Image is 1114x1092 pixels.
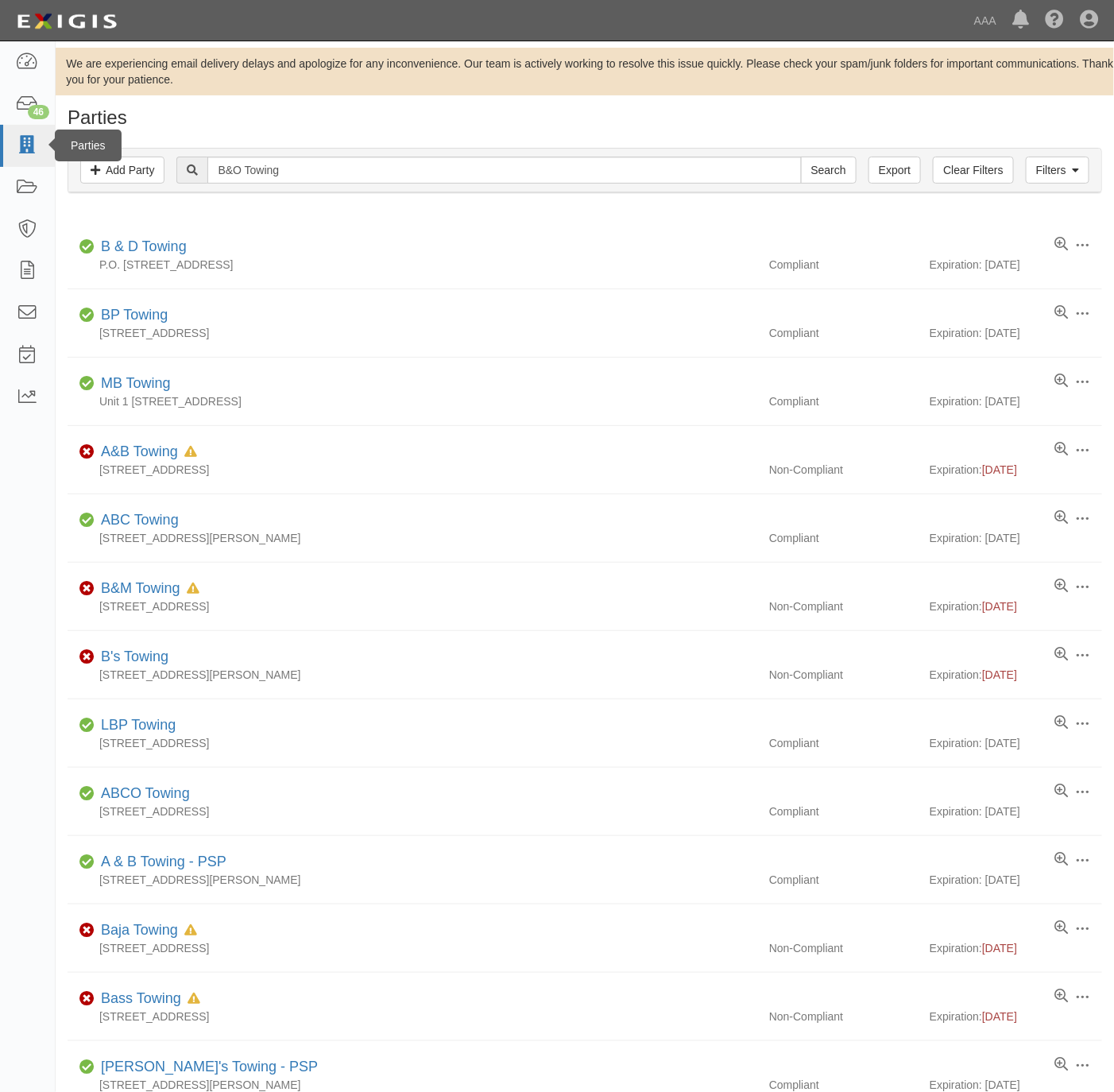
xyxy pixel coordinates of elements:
[207,157,801,184] input: Search
[101,1059,318,1075] a: [PERSON_NAME]'s Towing - PSP
[68,462,757,478] div: [STREET_ADDRESS]
[95,510,179,531] div: ABC Towing
[184,447,197,458] i: In Default since 07/03/2025
[79,378,95,389] i: Compliant
[79,310,95,321] i: Compliant
[1054,647,1068,663] a: View results summary
[101,238,187,254] a: B & D Towing
[982,942,1017,955] span: [DATE]
[68,598,757,614] div: [STREET_ADDRESS]
[101,922,178,938] a: Baja Towing
[930,804,1102,819] div: Expiration: [DATE]
[982,668,1017,681] span: [DATE]
[930,1009,1102,1024] div: Expiration:
[1054,920,1068,936] a: View results summary
[1026,157,1089,184] a: Filters
[68,667,757,683] div: [STREET_ADDRESS][PERSON_NAME]
[28,105,49,119] div: 46
[801,157,857,184] input: Search
[757,804,930,819] div: Compliant
[1054,237,1068,253] a: View results summary
[68,1009,757,1024] div: [STREET_ADDRESS]
[101,512,179,528] a: ABC Towing
[55,130,122,161] div: Parties
[101,443,178,459] a: A&B Towing
[79,447,95,458] i: Non-Compliant
[101,990,181,1006] a: Bass Towing
[79,857,95,868] i: Compliant
[68,530,757,546] div: [STREET_ADDRESS][PERSON_NAME]
[95,920,197,941] div: Baja Towing
[95,647,168,668] div: B's Towing
[187,583,199,594] i: In Default since 08/04/2025
[757,1009,930,1024] div: Non-Compliant
[1054,989,1068,1005] a: View results summary
[930,735,1102,751] div: Expiration: [DATE]
[95,1057,318,1078] div: Bob's Towing - PSP
[68,107,1102,128] h1: Parties
[757,257,930,273] div: Compliant
[95,442,197,463] div: A&B Towing
[757,940,930,956] div: Non-Compliant
[1054,784,1068,800] a: View results summary
[982,600,1017,613] span: [DATE]
[68,735,757,751] div: [STREET_ADDRESS]
[930,393,1102,409] div: Expiration: [DATE]
[95,579,199,599] div: B&M Towing
[79,1062,95,1073] i: Compliant
[101,580,180,596] a: B&M Towing
[757,598,930,614] div: Non-Compliant
[68,393,757,409] div: Unit 1 [STREET_ADDRESS]
[101,717,176,733] a: LBP Towing
[79,583,95,594] i: Non-Compliant
[79,652,95,663] i: Non-Compliant
[757,872,930,888] div: Compliant
[1054,1057,1068,1073] a: View results summary
[1054,305,1068,321] a: View results summary
[184,925,197,936] i: In Default since 08/20/2025
[95,374,171,394] div: MB Towing
[95,305,168,326] div: BP Towing
[930,325,1102,341] div: Expiration: [DATE]
[757,462,930,478] div: Non-Compliant
[68,872,757,888] div: [STREET_ADDRESS][PERSON_NAME]
[982,463,1017,476] span: [DATE]
[79,720,95,731] i: Compliant
[982,1010,1017,1023] span: [DATE]
[101,785,190,801] a: ABCO Towing
[930,940,1102,956] div: Expiration:
[868,157,921,184] a: Export
[68,940,757,956] div: [STREET_ADDRESS]
[68,325,757,341] div: [STREET_ADDRESS]
[930,530,1102,546] div: Expiration: [DATE]
[95,989,200,1009] div: Bass Towing
[79,993,95,1005] i: Non-Compliant
[56,56,1114,87] div: We are experiencing email delivery delays and apologize for any inconvenience. Our team is active...
[1054,374,1068,389] a: View results summary
[95,715,176,736] div: LBP Towing
[930,462,1102,478] div: Expiration:
[79,242,95,253] i: Compliant
[930,667,1102,683] div: Expiration:
[966,5,1004,37] a: AAA
[188,993,200,1005] i: In Default since 07/13/2025
[68,804,757,819] div: [STREET_ADDRESS]
[930,598,1102,614] div: Expiration:
[1054,579,1068,594] a: View results summary
[95,237,187,258] div: B & D Towing
[757,735,930,751] div: Compliant
[101,375,171,391] a: MB Towing
[68,257,757,273] div: P.O. [STREET_ADDRESS]
[1054,715,1068,731] a: View results summary
[95,784,190,804] div: ABCO Towing
[79,515,95,526] i: Compliant
[79,925,95,936] i: Non-Compliant
[79,788,95,800] i: Compliant
[101,307,168,323] a: BP Towing
[1054,852,1068,868] a: View results summary
[1054,510,1068,526] a: View results summary
[930,872,1102,888] div: Expiration: [DATE]
[1054,442,1068,458] a: View results summary
[757,667,930,683] div: Non-Compliant
[757,530,930,546] div: Compliant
